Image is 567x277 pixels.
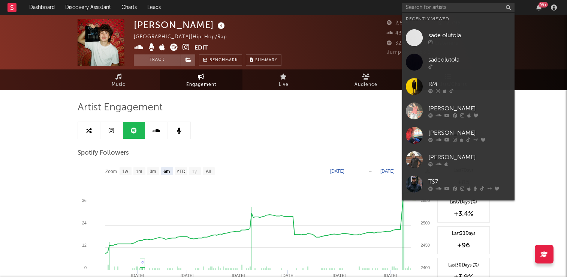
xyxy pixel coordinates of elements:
[387,31,405,36] span: 435
[160,69,242,90] a: Engagement
[420,243,429,247] text: 2450
[368,169,373,174] text: →
[402,3,515,12] input: Search for artists
[141,260,144,264] a: ♫
[406,15,511,24] div: Recently Viewed
[192,169,197,174] text: 1y
[441,209,486,218] div: +3.4 %
[387,21,409,26] span: 2,575
[428,55,511,64] div: sadeolutola
[134,19,227,31] div: [PERSON_NAME]
[355,80,377,89] span: Audience
[84,265,86,270] text: 0
[428,177,511,186] div: TS7
[105,169,117,174] text: Zoom
[199,54,242,66] a: Benchmark
[428,104,511,113] div: [PERSON_NAME]
[194,44,208,53] button: Edit
[428,31,511,40] div: sade.olutola
[441,199,486,206] div: Last 7 Days (%)
[136,169,142,174] text: 1m
[330,169,344,174] text: [DATE]
[402,50,515,74] a: sadeolutola
[134,54,181,66] button: Track
[402,172,515,196] a: TS7
[209,56,238,65] span: Benchmark
[420,221,429,225] text: 2500
[205,169,210,174] text: All
[82,221,86,225] text: 24
[78,103,163,112] span: Artist Engagement
[402,99,515,123] a: [PERSON_NAME]
[325,69,407,90] a: Audience
[420,265,429,270] text: 2400
[380,169,395,174] text: [DATE]
[246,54,281,66] button: Summary
[441,241,486,250] div: +96
[536,5,542,11] button: 99+
[402,123,515,148] a: [PERSON_NAME]
[78,69,160,90] a: Music
[134,33,236,42] div: [GEOGRAPHIC_DATA] | Hip-Hop/Rap
[428,80,511,89] div: RM
[539,2,548,8] div: 99 +
[420,198,429,203] text: 2550
[255,58,277,62] span: Summary
[242,69,325,90] a: Live
[163,169,170,174] text: 6m
[186,80,216,89] span: Engagement
[402,26,515,50] a: sade.olutola
[150,169,156,174] text: 3m
[428,153,511,162] div: [PERSON_NAME]
[402,74,515,99] a: RM
[112,80,126,89] span: Music
[78,149,129,158] span: Spotify Followers
[387,41,458,46] span: 32,659 Monthly Listeners
[82,198,86,203] text: 36
[387,50,431,55] span: Jump Score: 68.1
[402,196,515,221] a: [PERSON_NAME]
[402,148,515,172] a: [PERSON_NAME]
[441,230,486,237] div: Last 30 Days
[122,169,128,174] text: 1w
[82,243,86,247] text: 12
[279,80,289,89] span: Live
[441,262,486,269] div: Last 30 Days (%)
[176,169,185,174] text: YTD
[428,128,511,137] div: [PERSON_NAME]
